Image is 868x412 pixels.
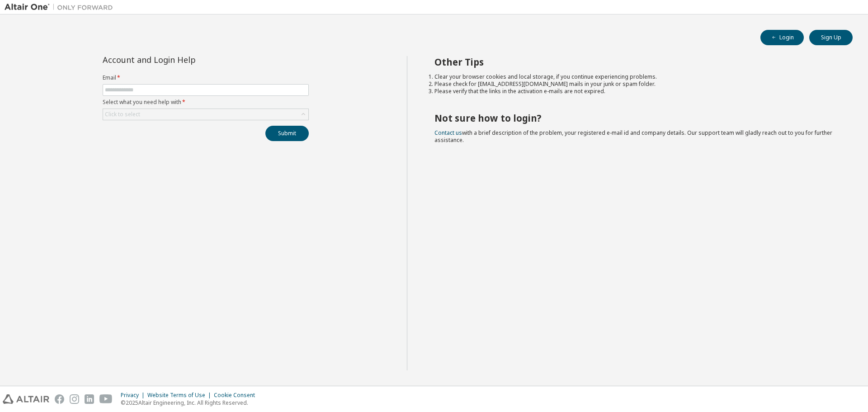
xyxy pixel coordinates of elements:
div: Website Terms of Use [147,392,214,399]
li: Please verify that the links in the activation e-mails are not expired. [434,88,837,95]
button: Login [760,30,804,45]
button: Submit [265,126,309,141]
h2: Other Tips [434,56,837,68]
div: Cookie Consent [214,392,260,399]
img: altair_logo.svg [3,394,49,404]
img: instagram.svg [70,394,79,404]
a: Contact us [434,129,462,137]
div: Click to select [105,111,140,118]
label: Email [103,74,309,81]
li: Clear your browser cookies and local storage, if you continue experiencing problems. [434,73,837,81]
li: Please check for [EMAIL_ADDRESS][DOMAIN_NAME] mails in your junk or spam folder. [434,81,837,88]
h2: Not sure how to login? [434,112,837,124]
img: facebook.svg [55,394,64,404]
span: with a brief description of the problem, your registered e-mail id and company details. Our suppo... [434,129,832,144]
label: Select what you need help with [103,99,309,106]
img: Altair One [5,3,118,12]
button: Sign Up [809,30,853,45]
div: Privacy [121,392,147,399]
img: youtube.svg [99,394,113,404]
div: Click to select [103,109,308,120]
img: linkedin.svg [85,394,94,404]
div: Account and Login Help [103,56,268,63]
p: © 2025 Altair Engineering, Inc. All Rights Reserved. [121,399,260,407]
